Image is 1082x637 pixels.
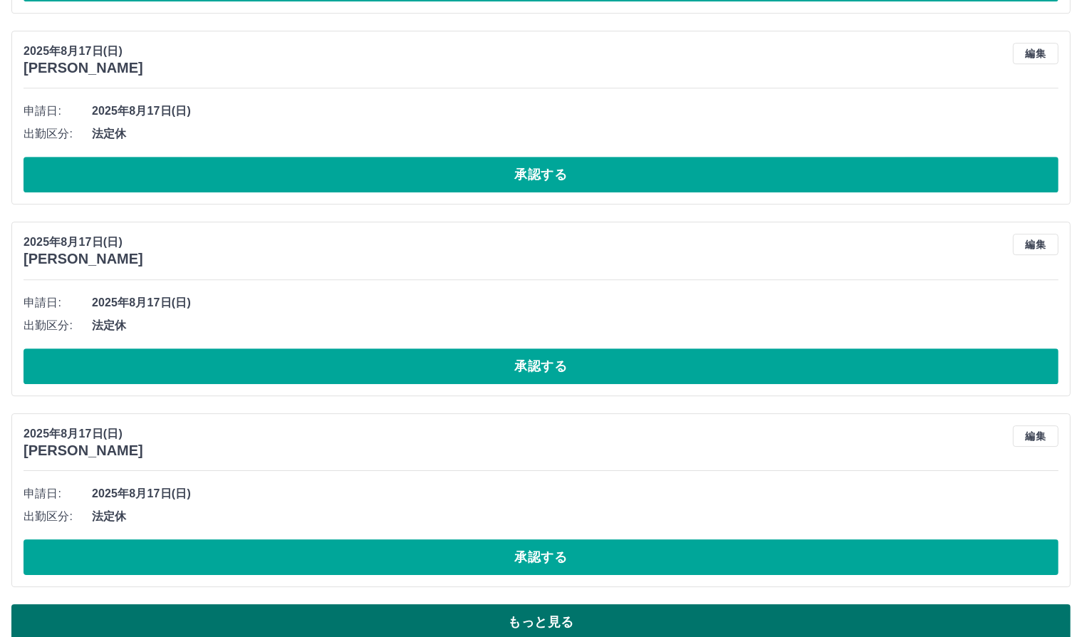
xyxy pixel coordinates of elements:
[24,157,1058,192] button: 承認する
[24,125,92,143] span: 出勤区分:
[24,508,92,525] span: 出勤区分:
[24,43,143,60] p: 2025年8月17日(日)
[92,508,1058,525] span: 法定休
[92,125,1058,143] span: 法定休
[24,251,143,267] h3: [PERSON_NAME]
[24,425,143,442] p: 2025年8月17日(日)
[24,103,92,120] span: 申請日:
[92,485,1058,502] span: 2025年8月17日(日)
[24,348,1058,384] button: 承認する
[24,234,143,251] p: 2025年8月17日(日)
[24,539,1058,575] button: 承認する
[1013,425,1058,447] button: 編集
[24,485,92,502] span: 申請日:
[24,442,143,459] h3: [PERSON_NAME]
[24,294,92,311] span: 申請日:
[92,317,1058,334] span: 法定休
[1013,43,1058,64] button: 編集
[24,317,92,334] span: 出勤区分:
[1013,234,1058,255] button: 編集
[92,103,1058,120] span: 2025年8月17日(日)
[24,60,143,76] h3: [PERSON_NAME]
[92,294,1058,311] span: 2025年8月17日(日)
